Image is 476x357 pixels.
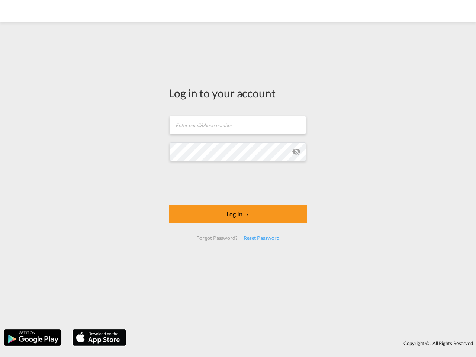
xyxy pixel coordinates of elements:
[130,337,476,350] div: Copyright © . All Rights Reserved
[292,147,301,156] md-icon: icon-eye-off
[181,168,295,197] iframe: reCAPTCHA
[193,231,240,245] div: Forgot Password?
[241,231,283,245] div: Reset Password
[169,205,307,223] button: LOGIN
[169,85,307,101] div: Log in to your account
[72,329,127,347] img: apple.png
[170,116,306,134] input: Enter email/phone number
[3,329,62,347] img: google.png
